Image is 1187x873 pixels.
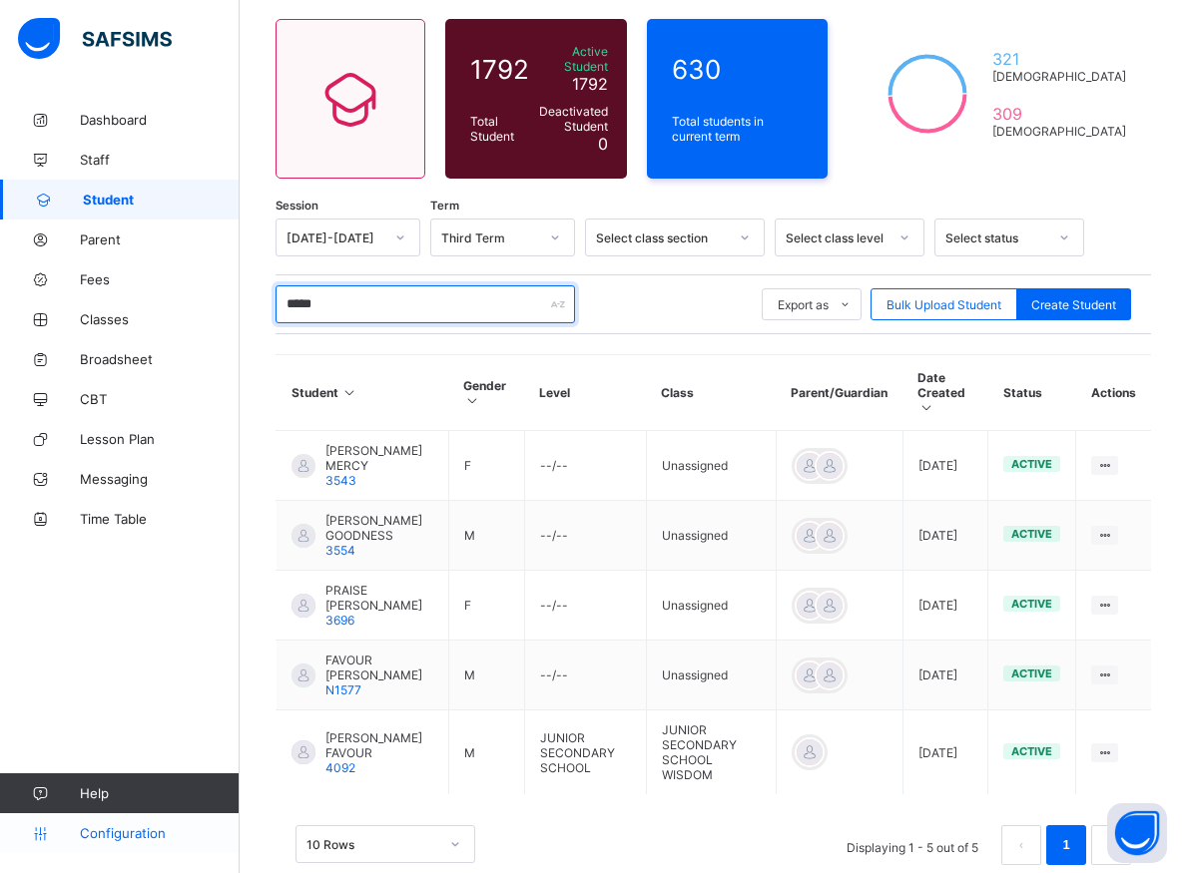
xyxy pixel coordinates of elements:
[992,49,1126,69] span: 321
[80,471,240,487] span: Messaging
[524,710,646,795] td: JUNIOR SECONDARY SCHOOL
[596,230,728,245] div: Select class section
[776,355,902,431] th: Parent/Guardian
[945,230,1047,245] div: Select status
[1046,825,1086,865] li: 1
[902,501,988,571] td: [DATE]
[80,431,240,447] span: Lesson Plan
[1001,825,1041,865] button: prev page
[80,511,240,527] span: Time Table
[463,393,480,408] i: Sort in Ascending Order
[470,54,529,85] span: 1792
[524,501,646,571] td: --/--
[598,134,608,154] span: 0
[448,431,524,501] td: F
[448,501,524,571] td: M
[325,760,355,775] span: 4092
[277,355,449,431] th: Student
[786,230,888,245] div: Select class level
[276,199,318,213] span: Session
[1031,297,1116,312] span: Create Student
[1011,744,1052,758] span: active
[778,297,829,312] span: Export as
[646,710,776,795] td: JUNIOR SECONDARY SCHOOL WISDOM
[80,311,240,327] span: Classes
[448,571,524,641] td: F
[80,351,240,367] span: Broadsheet
[287,230,383,245] div: [DATE]-[DATE]
[646,355,776,431] th: Class
[992,69,1126,84] span: [DEMOGRAPHIC_DATA]
[1076,355,1151,431] th: Actions
[902,355,988,431] th: Date Created
[325,653,433,682] span: FAVOUR [PERSON_NAME]
[1091,825,1131,865] button: next page
[325,583,433,613] span: PRAISE [PERSON_NAME]
[992,124,1126,139] span: [DEMOGRAPHIC_DATA]
[524,431,646,501] td: --/--
[524,571,646,641] td: --/--
[1011,597,1052,611] span: active
[646,431,776,501] td: Unassigned
[80,231,240,247] span: Parent
[902,641,988,710] td: [DATE]
[646,641,776,710] td: Unassigned
[1011,457,1052,471] span: active
[539,104,608,134] span: Deactivated Student
[325,513,433,543] span: [PERSON_NAME] GOODNESS
[325,543,355,558] span: 3554
[572,74,608,94] span: 1792
[832,825,993,865] li: Displaying 1 - 5 out of 5
[992,104,1126,124] span: 309
[1107,803,1167,863] button: Open asap
[80,785,239,801] span: Help
[448,710,524,795] td: M
[448,355,524,431] th: Gender
[80,271,240,287] span: Fees
[80,112,240,128] span: Dashboard
[646,501,776,571] td: Unassigned
[1011,666,1052,680] span: active
[306,837,438,852] div: 10 Rows
[902,710,988,795] td: [DATE]
[902,431,988,501] td: [DATE]
[1011,527,1052,541] span: active
[887,297,1001,312] span: Bulk Upload Student
[325,682,361,697] span: N1577
[325,443,433,473] span: [PERSON_NAME] MERCY
[1001,825,1041,865] li: 上一页
[1091,825,1131,865] li: 下一页
[672,114,804,144] span: Total students in current term
[441,230,538,245] div: Third Term
[80,825,239,841] span: Configuration
[524,641,646,710] td: --/--
[524,355,646,431] th: Level
[902,571,988,641] td: [DATE]
[646,571,776,641] td: Unassigned
[325,473,356,488] span: 3543
[18,18,172,60] img: safsims
[672,54,804,85] span: 630
[448,641,524,710] td: M
[325,613,354,628] span: 3696
[341,385,358,400] i: Sort in Ascending Order
[80,391,240,407] span: CBT
[988,355,1076,431] th: Status
[83,192,240,208] span: Student
[465,109,534,149] div: Total Student
[917,400,934,415] i: Sort in Ascending Order
[1056,832,1075,858] a: 1
[539,44,608,74] span: Active Student
[430,199,459,213] span: Term
[325,730,433,760] span: [PERSON_NAME] FAVOUR
[80,152,240,168] span: Staff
